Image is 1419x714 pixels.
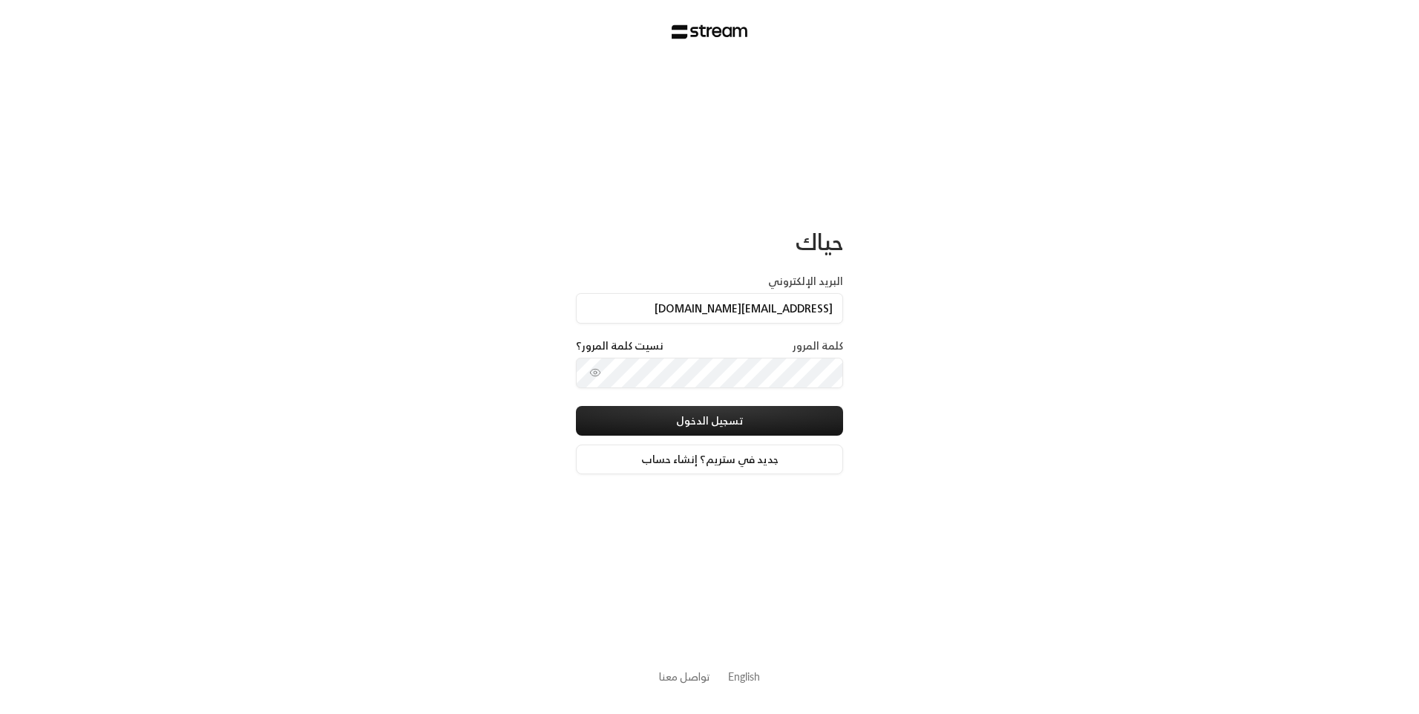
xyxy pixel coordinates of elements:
[768,274,843,289] label: البريد الإلكتروني
[583,361,607,384] button: toggle password visibility
[576,338,663,353] a: نسيت كلمة المرور؟
[576,445,843,474] a: جديد في ستريم؟ إنشاء حساب
[728,663,760,690] a: English
[659,669,710,684] button: تواصل معنا
[659,667,710,686] a: تواصل معنا
[672,24,748,39] img: Stream Logo
[796,222,843,261] span: حياك
[793,338,843,353] label: كلمة المرور
[576,406,843,436] button: تسجيل الدخول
